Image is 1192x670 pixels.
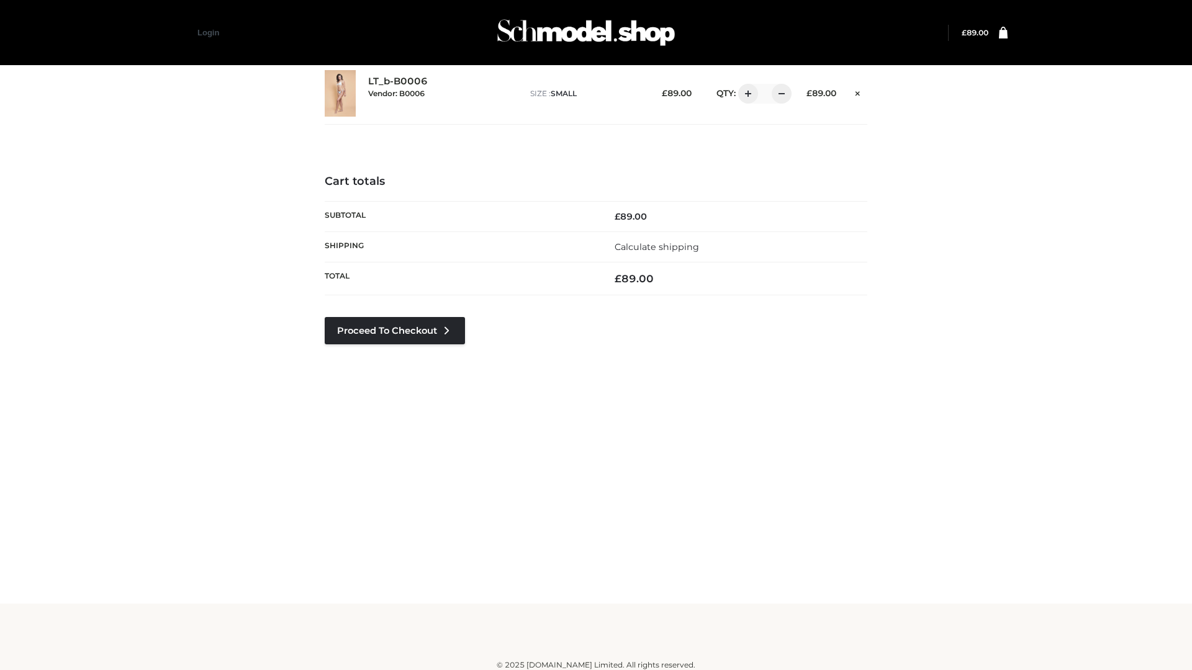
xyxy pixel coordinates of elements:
a: Proceed to Checkout [325,317,465,344]
th: Subtotal [325,201,596,231]
bdi: 89.00 [615,211,647,222]
span: £ [806,88,812,98]
small: Vendor: B0006 [368,89,425,98]
a: £89.00 [962,28,988,37]
div: QTY: [704,84,787,104]
span: £ [615,272,621,285]
span: £ [615,211,620,222]
a: Calculate shipping [615,241,699,252]
span: SMALL [551,89,577,98]
bdi: 89.00 [662,88,692,98]
th: Total [325,262,596,295]
bdi: 89.00 [806,88,836,98]
img: Schmodel Admin 964 [493,8,679,57]
span: £ [962,28,967,37]
p: size : [530,88,643,99]
span: £ [662,88,667,98]
h4: Cart totals [325,175,867,189]
div: LT_b-B0006 [368,76,518,110]
bdi: 89.00 [962,28,988,37]
a: Remove this item [849,84,867,100]
a: Login [197,28,219,37]
bdi: 89.00 [615,272,654,285]
th: Shipping [325,231,596,262]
